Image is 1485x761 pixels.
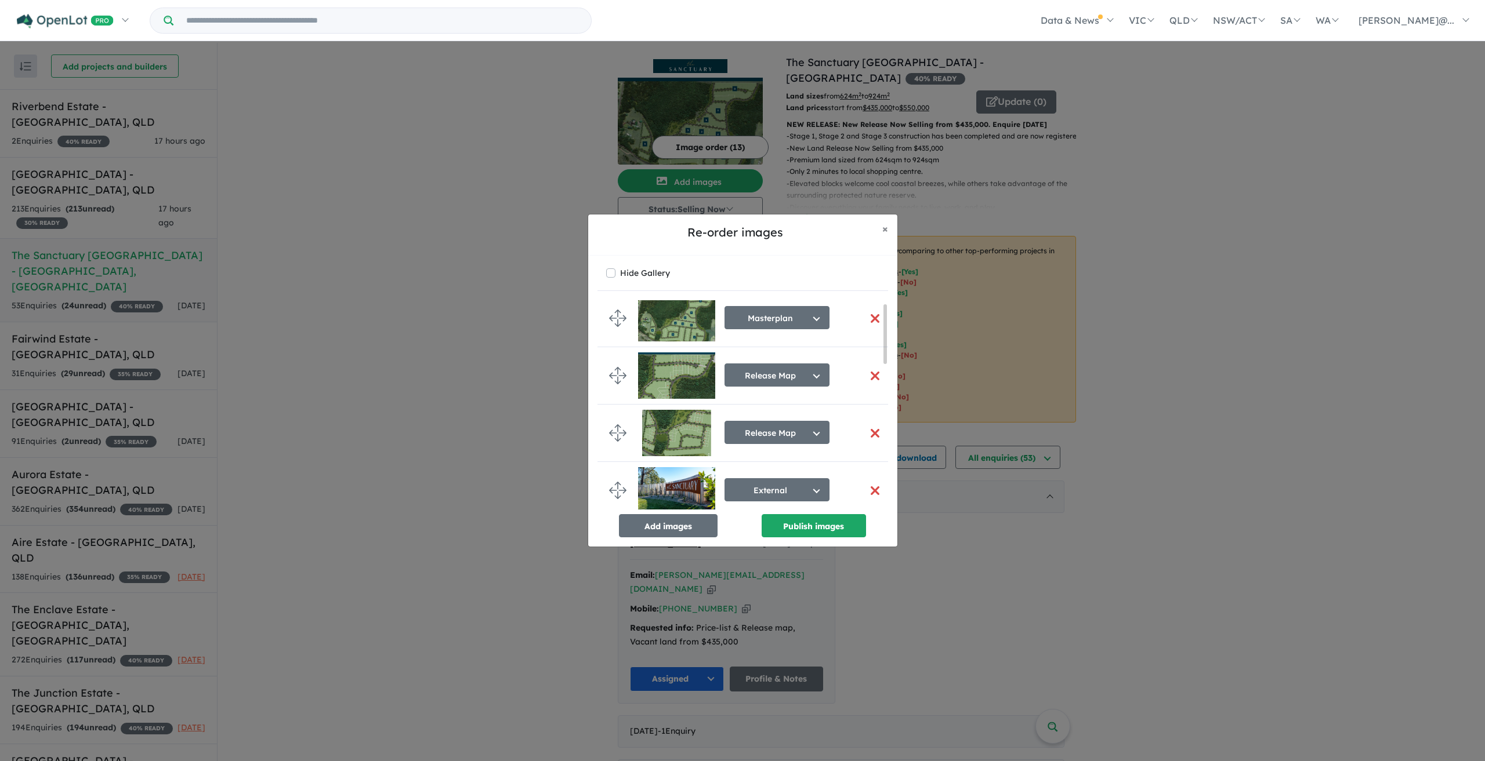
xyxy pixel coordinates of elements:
button: External [725,478,830,501]
img: Openlot PRO Logo White [17,14,114,28]
img: The%20Sanctuary%20Port%20Macquarie%20Estate%20-%20Thrumster___1753238416.jpg [638,410,715,456]
img: The%20Sanctuary%20Port%20Macquarie%20Estate%20-%20Thrumster___1736730481.jpg [638,295,715,341]
input: Try estate name, suburb, builder or developer [176,8,589,33]
button: Publish images [762,514,866,537]
span: [PERSON_NAME]@... [1359,14,1454,26]
label: Hide Gallery [620,265,670,281]
img: drag.svg [609,310,626,327]
button: Release Map [725,421,830,444]
img: drag.svg [609,482,626,499]
span: × [882,222,888,235]
img: drag.svg [609,367,626,384]
h5: Re-order images [597,224,873,241]
img: The%20Sanctuary%20Port%20Macquarie%20Estate%20-%20Thrumster___1736730479_0.jpg [638,467,715,514]
button: Add images [619,514,718,537]
button: Release Map [725,363,830,387]
img: The%20Sanctuary%20Port%20Macquarie%20Estate%20-%20Thrumster___1750138872.jpg [638,352,715,399]
img: drag.svg [609,424,626,442]
button: Masterplan [725,306,830,329]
